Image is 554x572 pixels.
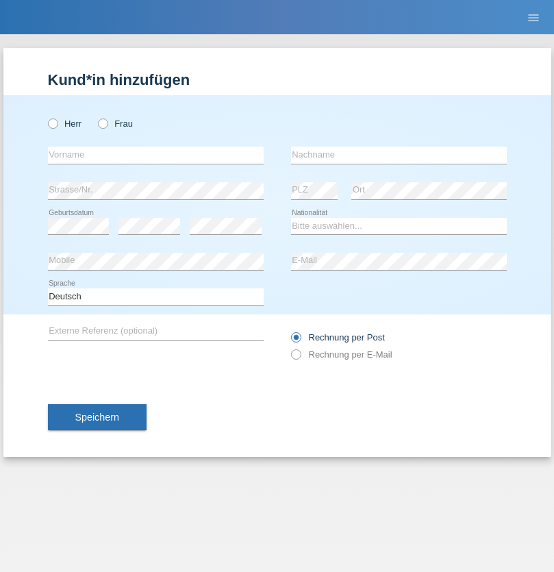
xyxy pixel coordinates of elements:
input: Frau [98,119,107,127]
label: Herr [48,119,82,129]
i: menu [527,11,540,25]
input: Rechnung per Post [291,332,300,349]
input: Rechnung per E-Mail [291,349,300,366]
a: menu [520,13,547,21]
button: Speichern [48,404,147,430]
label: Rechnung per E-Mail [291,349,392,360]
h1: Kund*in hinzufügen [48,71,507,88]
input: Herr [48,119,57,127]
span: Speichern [75,412,119,423]
label: Rechnung per Post [291,332,385,343]
label: Frau [98,119,133,129]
